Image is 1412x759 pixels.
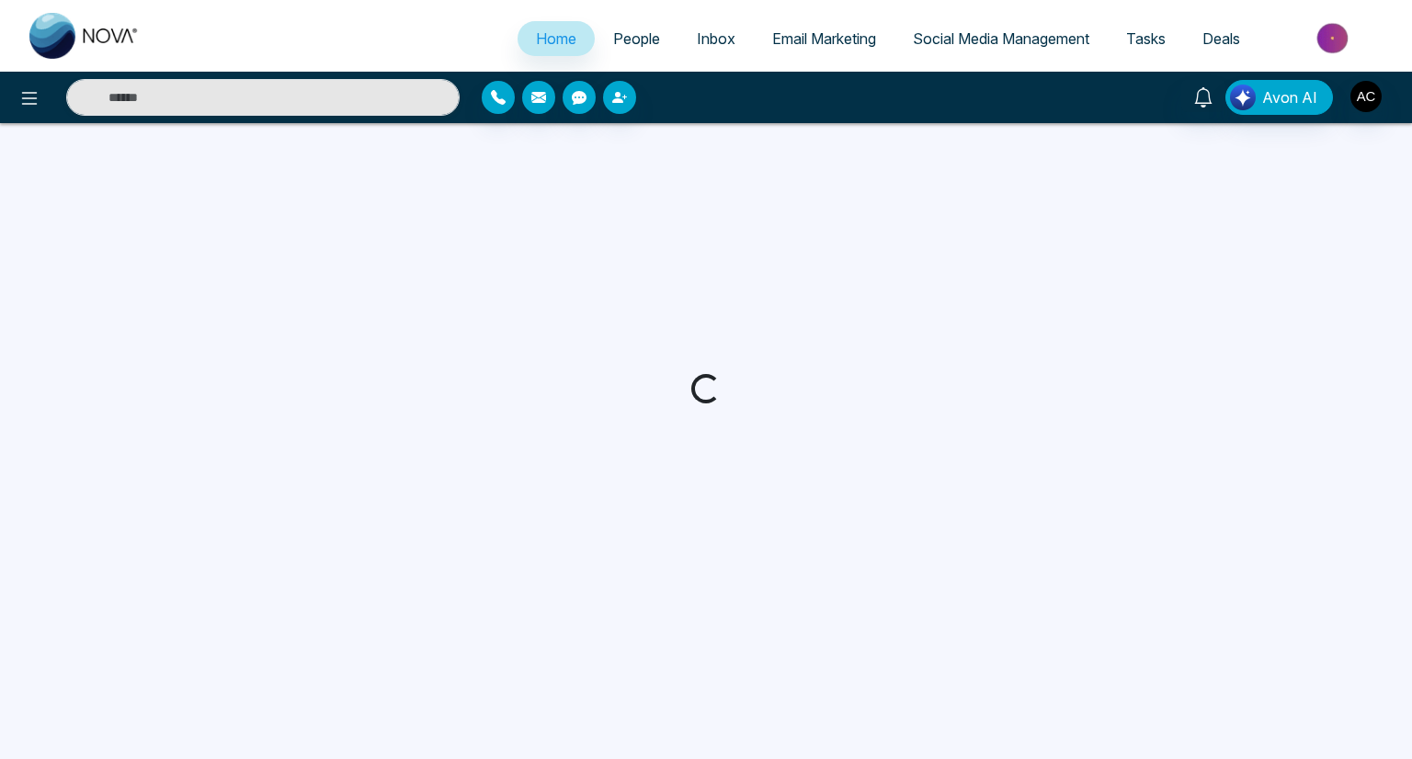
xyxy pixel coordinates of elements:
[1350,81,1382,112] img: User Avatar
[1262,86,1317,108] span: Avon AI
[772,29,876,48] span: Email Marketing
[678,21,754,56] a: Inbox
[754,21,894,56] a: Email Marketing
[1230,85,1256,110] img: Lead Flow
[1225,80,1333,115] button: Avon AI
[536,29,576,48] span: Home
[29,13,140,59] img: Nova CRM Logo
[697,29,735,48] span: Inbox
[1108,21,1184,56] a: Tasks
[1268,17,1401,59] img: Market-place.gif
[613,29,660,48] span: People
[894,21,1108,56] a: Social Media Management
[518,21,595,56] a: Home
[1184,21,1258,56] a: Deals
[1126,29,1166,48] span: Tasks
[913,29,1089,48] span: Social Media Management
[595,21,678,56] a: People
[1202,29,1240,48] span: Deals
